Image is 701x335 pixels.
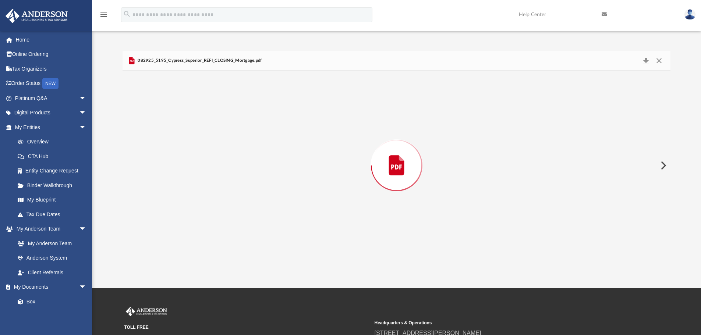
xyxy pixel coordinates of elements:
div: NEW [42,78,59,89]
a: Anderson System [10,251,94,265]
a: My Anderson Teamarrow_drop_down [5,222,94,236]
a: Client Referrals [10,265,94,280]
a: Tax Organizers [5,61,98,76]
img: User Pic [684,9,695,20]
a: CTA Hub [10,149,98,164]
a: Home [5,32,98,47]
img: Anderson Advisors Platinum Portal [124,307,169,316]
i: menu [99,10,108,19]
img: Anderson Advisors Platinum Portal [3,9,70,23]
a: Meeting Minutes [10,309,94,324]
i: search [123,10,131,18]
button: Next File [655,155,671,176]
a: My Anderson Team [10,236,90,251]
div: Preview [123,51,671,260]
a: menu [99,14,108,19]
a: My Documentsarrow_drop_down [5,280,94,295]
a: Box [10,294,90,309]
span: arrow_drop_down [79,106,94,121]
a: Binder Walkthrough [10,178,98,193]
a: Tax Due Dates [10,207,98,222]
a: My Blueprint [10,193,94,207]
button: Close [652,56,666,66]
span: arrow_drop_down [79,91,94,106]
a: Order StatusNEW [5,76,98,91]
a: Online Ordering [5,47,98,62]
a: Platinum Q&Aarrow_drop_down [5,91,98,106]
span: arrow_drop_down [79,280,94,295]
a: Entity Change Request [10,164,98,178]
button: Download [639,56,652,66]
span: arrow_drop_down [79,222,94,237]
small: Headquarters & Operations [375,320,620,326]
a: Digital Productsarrow_drop_down [5,106,98,120]
small: TOLL FREE [124,324,369,331]
a: My Entitiesarrow_drop_down [5,120,98,135]
span: 082925_5195_Cypress_Superior_REFI_CLOSING_Mortgage.pdf [136,57,262,64]
a: Overview [10,135,98,149]
span: arrow_drop_down [79,120,94,135]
